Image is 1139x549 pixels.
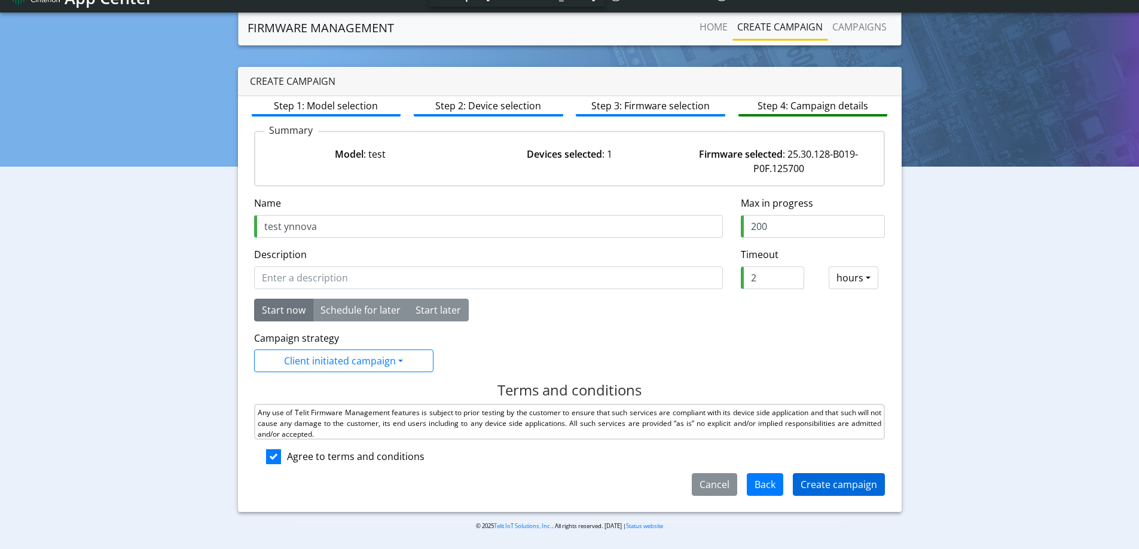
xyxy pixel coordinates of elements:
a: Telit IoT Solutions, Inc. [494,522,552,530]
button: Schedule for later [313,299,408,321]
button: hours [829,266,878,289]
button: Back [747,473,783,496]
div: : 25.30.128-B019-P0F.125700 [674,147,883,176]
strong: Model [335,148,364,161]
input: Enter a description [254,266,723,289]
a: Home [695,15,732,39]
a: Step 3: Firmware selection [576,94,725,116]
a: Step 1: Model selection [252,94,401,116]
div: Basic example [254,299,469,321]
div: Campaign strategy [254,331,433,345]
button: Create campaign [793,473,885,496]
div: Agree to terms and conditions [287,449,425,464]
button: Start later [408,299,469,321]
input: Enter a name [254,215,723,238]
label: Name [254,196,281,210]
strong: Devices selected [527,148,602,161]
div: Create campaign [238,67,902,96]
button: Start now [254,299,313,321]
a: Create campaign [732,15,827,39]
button: Cancel [692,473,737,496]
strong: Firmware selected [699,148,783,161]
a: Step 2: Device selection [414,94,563,116]
div: : test [256,147,465,176]
label: Max in progress [741,196,813,210]
p: Any use of Telit Firmware Management features is subject to prior testing by the customer to ensu... [258,407,882,440]
div: : 1 [465,147,674,176]
a: Firmware management [248,16,394,40]
h1: Terms and conditions [254,382,885,399]
label: Timeout [741,247,885,262]
label: Description [254,247,307,262]
p: © 2025 . All rights reserved. [DATE] | [294,522,845,530]
p: Summary [264,123,318,137]
a: Step 4: Campaign details [738,94,888,116]
button: Client initiated campaign [254,349,433,372]
a: Status website [626,522,663,530]
a: Campaigns [827,15,891,39]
